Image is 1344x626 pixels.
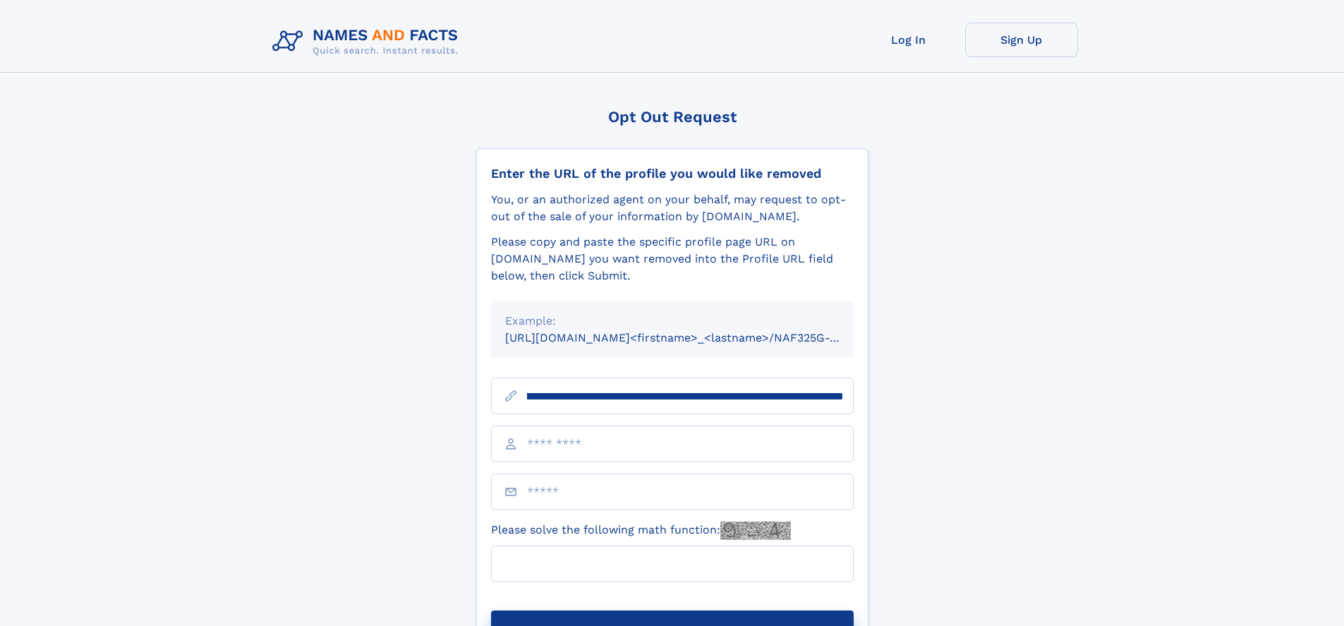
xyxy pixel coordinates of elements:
[505,331,880,344] small: [URL][DOMAIN_NAME]<firstname>_<lastname>/NAF325G-xxxxxxxx
[267,23,470,61] img: Logo Names and Facts
[491,191,854,225] div: You, or an authorized agent on your behalf, may request to opt-out of the sale of your informatio...
[491,522,791,540] label: Please solve the following math function:
[491,234,854,284] div: Please copy and paste the specific profile page URL on [DOMAIN_NAME] you want removed into the Pr...
[852,23,965,57] a: Log In
[476,108,868,126] div: Opt Out Request
[965,23,1078,57] a: Sign Up
[491,166,854,181] div: Enter the URL of the profile you would like removed
[505,313,840,330] div: Example:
